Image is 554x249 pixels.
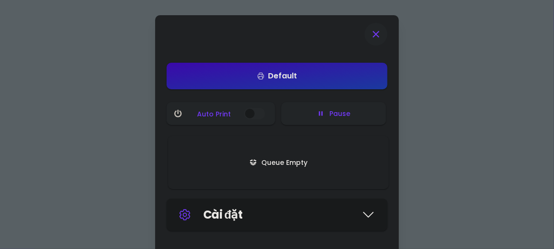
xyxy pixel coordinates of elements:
[257,159,308,166] div: Queue Empty
[257,72,297,80] div: Default
[203,206,356,223] div: Cài đặt
[167,63,387,89] button: Default
[168,136,389,189] button: Queue Empty
[325,110,350,117] div: Pause
[167,102,275,125] button: Auto Print
[281,102,386,125] button: Pause
[197,111,237,117] span: Auto Print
